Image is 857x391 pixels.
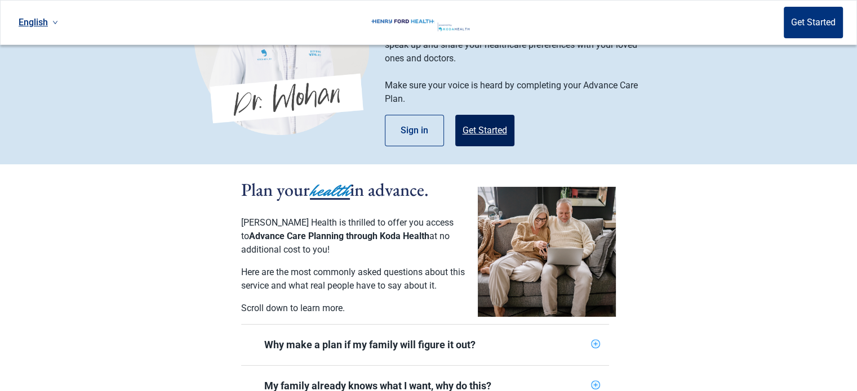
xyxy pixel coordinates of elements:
[366,14,481,32] img: Koda Health
[478,187,616,317] img: Couple planning their healthcare together
[241,217,454,241] span: [PERSON_NAME] Health is thrilled to offer you access to
[310,178,350,203] span: health
[249,231,429,241] span: Advance Care Planning through Koda Health
[591,380,600,389] span: plus-circle
[385,79,652,106] p: Make sure your voice is heard by completing your Advance Care Plan.
[385,115,444,146] button: Sign in
[350,178,429,201] span: in advance.
[14,13,63,32] a: Current language: English
[455,115,514,146] button: Get Started
[241,302,467,315] p: Scroll down to learn more.
[241,178,310,201] span: Plan your
[784,7,843,38] button: Get Started
[52,20,58,25] span: down
[264,338,587,352] div: Why make a plan if my family will figure it out?
[591,339,600,348] span: plus-circle
[241,325,609,365] div: Why make a plan if my family will figure it out?
[241,266,467,293] p: Here are the most commonly asked questions about this service and what real people have to say ab...
[385,25,652,65] p: We created this Advance Care Planning platform to allow you to speak up and share your healthcare...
